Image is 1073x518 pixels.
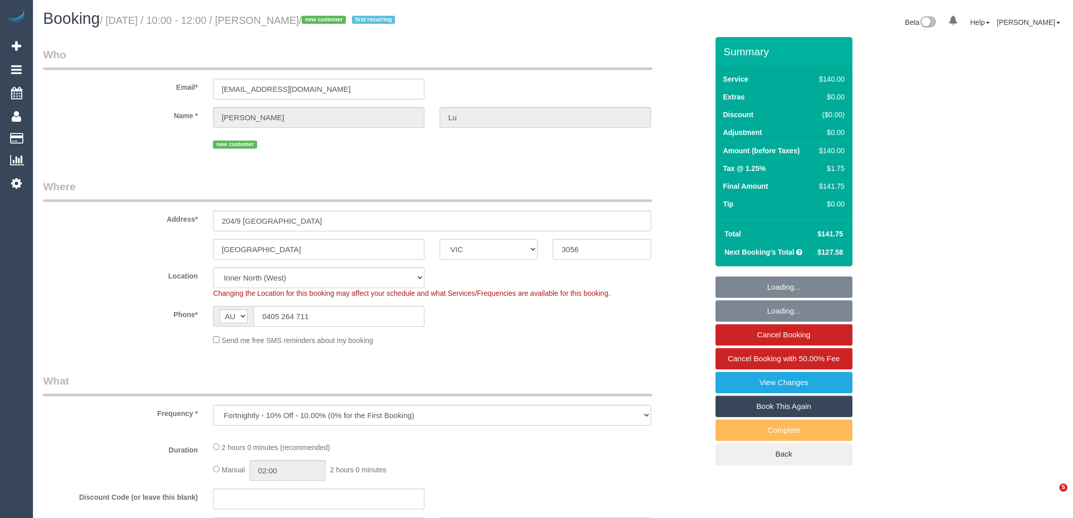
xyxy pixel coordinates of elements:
div: $0.00 [815,92,844,102]
div: $1.75 [815,163,844,174]
label: Discount [723,110,754,120]
span: Booking [43,10,100,27]
span: Changing the Location for this booking may affect your schedule and what Services/Frequencies are... [213,289,610,297]
span: Manual [222,466,245,474]
a: Help [970,18,990,26]
label: Email* [35,79,205,92]
a: Book This Again [716,396,852,417]
span: 5 [1059,484,1067,492]
div: ($0.00) [815,110,844,120]
a: Cancel Booking with 50.00% Fee [716,348,852,369]
legend: What [43,373,652,396]
div: $140.00 [815,74,844,84]
span: Send me free SMS reminders about my booking [222,336,373,344]
a: View Changes [716,372,852,393]
div: $140.00 [815,146,844,156]
a: [PERSON_NAME] [997,18,1060,26]
label: Extras [723,92,745,102]
label: Phone* [35,306,205,320]
span: Cancel Booking with 50.00% Fee [728,354,840,363]
label: Duration [35,441,205,455]
label: Amount (before Taxes) [723,146,800,156]
label: Final Amount [723,181,768,191]
span: $127.58 [817,248,843,256]
legend: Where [43,179,652,202]
input: Phone* [254,306,424,327]
legend: Who [43,47,652,70]
span: / [299,15,399,26]
span: 2 hours 0 minutes [330,466,386,474]
label: Discount Code (or leave this blank) [35,489,205,502]
span: $141.75 [817,230,843,238]
label: Service [723,74,748,84]
img: Automaid Logo [6,10,26,24]
input: Suburb* [213,239,424,260]
strong: Total [725,230,741,238]
label: Adjustment [723,127,762,137]
label: Location [35,267,205,281]
strong: Next Booking's Total [725,248,795,256]
label: Tax @ 1.25% [723,163,766,174]
a: Beta [905,18,937,26]
label: Address* [35,211,205,224]
img: New interface [919,16,936,29]
div: $141.75 [815,181,844,191]
div: $0.00 [815,127,844,137]
label: Name * [35,107,205,121]
div: $0.00 [815,199,844,209]
span: first recurring [352,16,395,24]
input: Last Name* [440,107,651,128]
iframe: Intercom live chat [1039,484,1063,508]
input: Email* [213,79,424,99]
input: Post Code* [553,239,651,260]
label: Tip [723,199,734,209]
h3: Summary [724,46,847,57]
a: Cancel Booking [716,324,852,346]
label: Frequency * [35,405,205,419]
a: Back [716,443,852,465]
small: / [DATE] / 10:00 - 12:00 / [PERSON_NAME] [100,15,398,26]
input: First Name* [213,107,424,128]
span: new customer [213,141,257,149]
span: 2 hours 0 minutes (recommended) [222,443,330,452]
span: new customer [302,16,346,24]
